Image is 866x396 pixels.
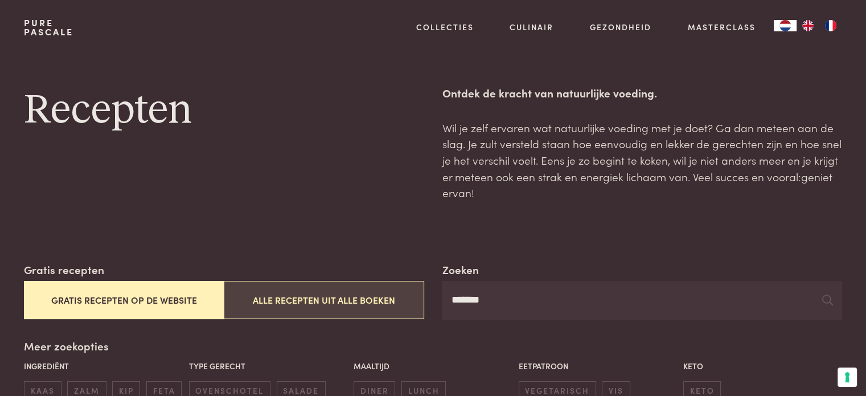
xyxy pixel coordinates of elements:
[442,85,656,100] strong: Ontdek de kracht van natuurlijke voeding.
[774,20,797,31] a: NL
[590,21,651,33] a: Gezondheid
[519,360,678,372] p: Eetpatroon
[797,20,842,31] ul: Language list
[24,85,424,136] h1: Recepten
[442,262,478,278] label: Zoeken
[24,262,104,278] label: Gratis recepten
[24,18,73,36] a: PurePascale
[510,21,553,33] a: Culinair
[442,120,842,201] p: Wil je zelf ervaren wat natuurlijke voeding met je doet? Ga dan meteen aan de slag. Je zult verst...
[416,21,474,33] a: Collecties
[838,368,857,387] button: Uw voorkeuren voor toestemming voor trackingtechnologieën
[189,360,348,372] p: Type gerecht
[774,20,842,31] aside: Language selected: Nederlands
[774,20,797,31] div: Language
[819,20,842,31] a: FR
[683,360,842,372] p: Keto
[688,21,756,33] a: Masterclass
[24,281,224,319] button: Gratis recepten op de website
[24,360,183,372] p: Ingrediënt
[354,360,512,372] p: Maaltijd
[797,20,819,31] a: EN
[224,281,424,319] button: Alle recepten uit alle boeken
